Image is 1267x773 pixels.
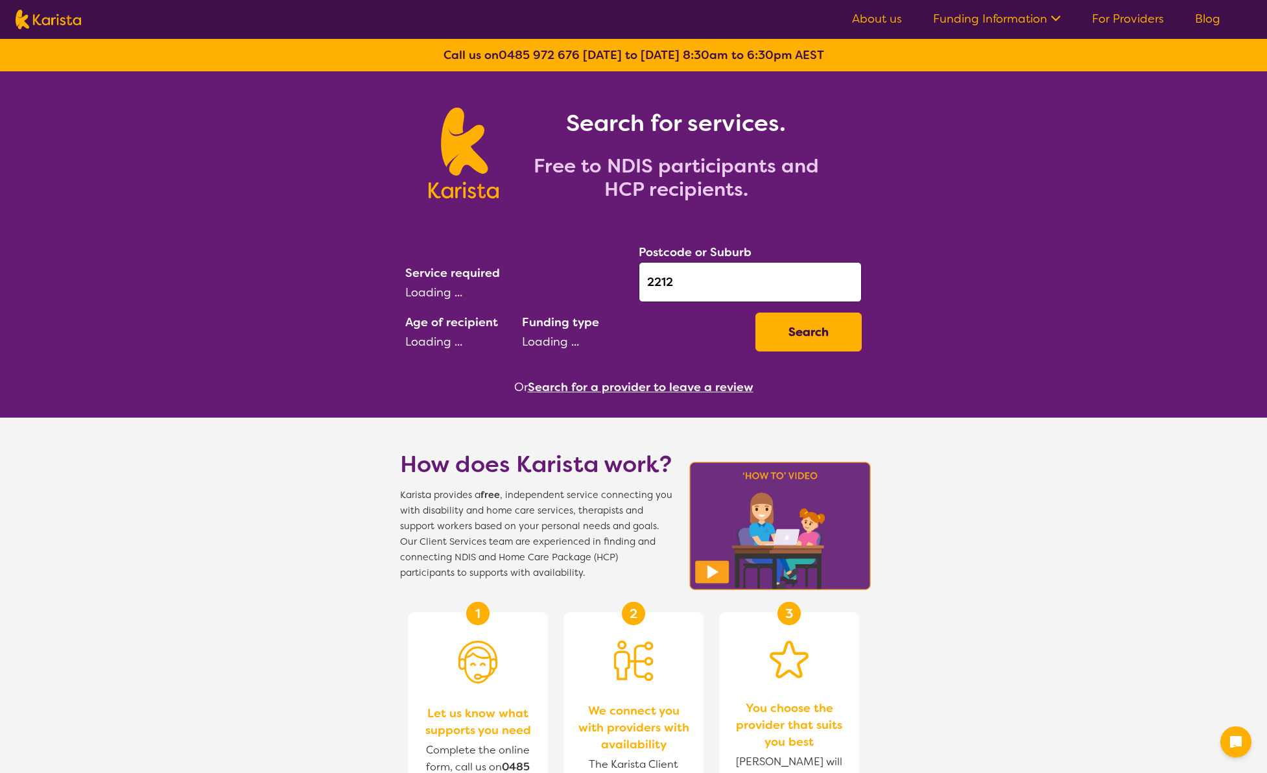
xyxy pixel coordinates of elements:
[421,705,535,739] span: Let us know what supports you need
[405,283,628,302] div: Loading ...
[514,377,528,397] span: Or
[480,489,500,501] b: free
[466,602,490,625] div: 1
[933,11,1061,27] a: Funding Information
[528,377,753,397] button: Search for a provider to leave a review
[499,47,580,63] a: 0485 972 676
[458,641,497,684] img: Person with headset icon
[16,10,81,29] img: Karista logo
[685,458,875,594] img: Karista video
[400,488,672,581] span: Karista provides a , independent service connecting you with disability and home care services, t...
[405,265,500,281] label: Service required
[522,315,599,330] label: Funding type
[1195,11,1220,27] a: Blog
[852,11,902,27] a: About us
[444,47,824,63] b: Call us on [DATE] to [DATE] 8:30am to 6:30pm AEST
[429,108,498,198] img: Karista logo
[639,262,862,302] input: Type
[576,702,691,753] span: We connect you with providers with availability
[514,154,838,201] h2: Free to NDIS participants and HCP recipients.
[514,108,838,139] h1: Search for services.
[522,332,745,351] div: Loading ...
[405,332,512,351] div: Loading ...
[405,315,498,330] label: Age of recipient
[755,313,862,351] button: Search
[770,641,809,678] img: Star icon
[777,602,801,625] div: 3
[732,700,846,750] span: You choose the provider that suits you best
[622,602,645,625] div: 2
[614,641,653,681] img: Person being matched to services icon
[639,244,752,260] label: Postcode or Suburb
[1092,11,1164,27] a: For Providers
[400,449,672,480] h1: How does Karista work?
